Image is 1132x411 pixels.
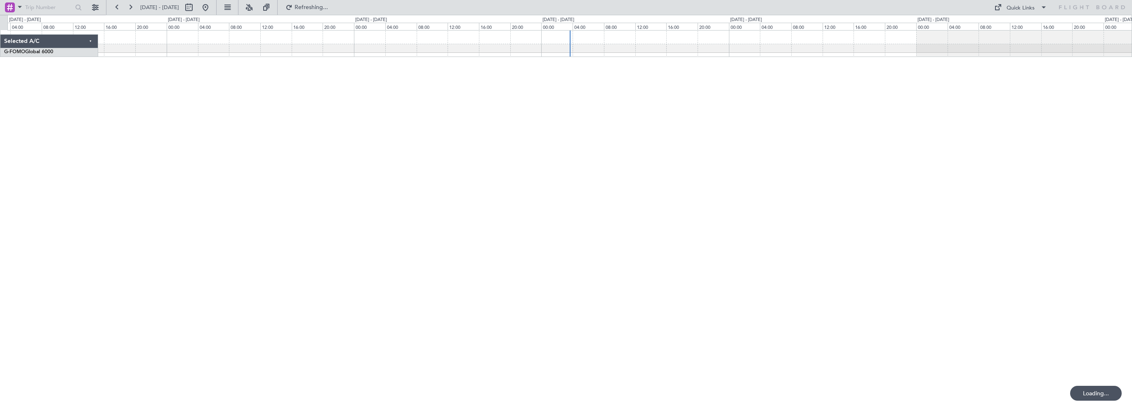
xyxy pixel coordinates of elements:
[604,23,635,30] div: 08:00
[168,17,200,24] div: [DATE] - [DATE]
[4,50,25,54] span: G-FOMO
[42,23,73,30] div: 08:00
[1070,386,1122,401] div: Loading...
[167,23,198,30] div: 00:00
[9,17,41,24] div: [DATE] - [DATE]
[448,23,479,30] div: 12:00
[791,23,823,30] div: 08:00
[479,23,510,30] div: 16:00
[25,1,73,14] input: Trip Number
[510,23,542,30] div: 20:00
[385,23,417,30] div: 04:00
[729,23,760,30] div: 00:00
[229,23,260,30] div: 08:00
[292,23,323,30] div: 16:00
[760,23,791,30] div: 04:00
[104,23,135,30] div: 16:00
[1041,23,1073,30] div: 16:00
[417,23,448,30] div: 08:00
[1010,23,1041,30] div: 12:00
[730,17,762,24] div: [DATE] - [DATE]
[140,4,179,11] span: [DATE] - [DATE]
[260,23,292,30] div: 12:00
[990,1,1051,14] button: Quick Links
[1007,4,1035,12] div: Quick Links
[354,23,385,30] div: 00:00
[635,23,667,30] div: 12:00
[698,23,729,30] div: 20:00
[4,50,53,54] a: G-FOMOGlobal 6000
[282,1,331,14] button: Refreshing...
[979,23,1010,30] div: 08:00
[294,5,329,10] span: Refreshing...
[1072,23,1104,30] div: 20:00
[854,23,885,30] div: 16:00
[573,23,604,30] div: 04:00
[948,23,979,30] div: 04:00
[4,56,29,62] a: EGGW/LTN
[355,17,387,24] div: [DATE] - [DATE]
[135,23,167,30] div: 20:00
[323,23,354,30] div: 20:00
[666,23,698,30] div: 16:00
[916,23,948,30] div: 00:00
[10,23,42,30] div: 04:00
[917,17,949,24] div: [DATE] - [DATE]
[885,23,916,30] div: 20:00
[198,23,229,30] div: 04:00
[542,17,574,24] div: [DATE] - [DATE]
[823,23,854,30] div: 12:00
[541,23,573,30] div: 00:00
[73,23,104,30] div: 12:00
